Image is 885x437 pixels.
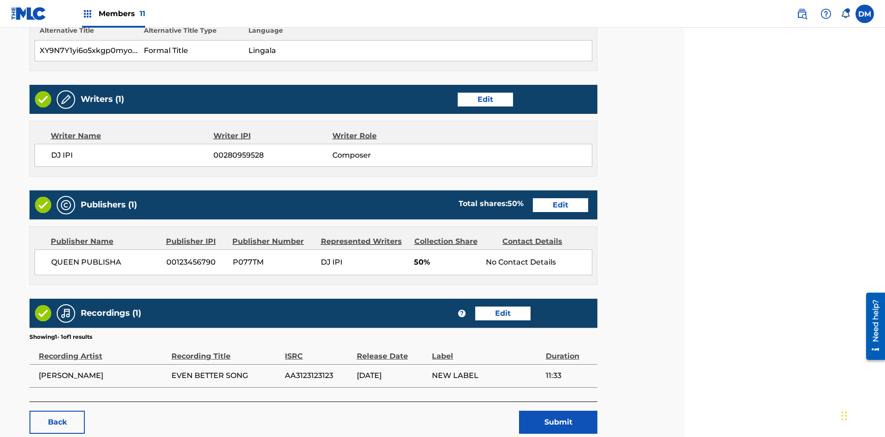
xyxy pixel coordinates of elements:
[244,41,592,61] td: Lingala
[35,26,140,41] th: Alternative Title
[213,150,332,161] span: 00280959528
[859,289,885,365] iframe: Resource Center
[60,308,71,319] img: Recordings
[171,370,280,381] span: EVEN BETTER SONG
[166,236,225,247] div: Publisher IPI
[244,26,592,41] th: Language
[414,257,479,268] span: 50%
[139,41,244,61] td: Formal Title
[233,257,314,268] span: P077TM
[820,8,832,19] img: help
[458,93,513,106] a: Edit
[213,130,333,142] div: Writer IPI
[796,8,808,19] img: search
[29,333,92,341] p: Showing 1 - 1 of 1 results
[533,198,588,212] a: Edit
[855,5,874,23] div: User Menu
[139,26,244,41] th: Alternative Title Type
[51,236,159,247] div: Publisher Name
[842,402,847,430] div: Drag
[60,94,71,105] img: Writers
[507,199,524,208] span: 50 %
[81,94,124,105] h5: Writers (1)
[839,393,885,437] iframe: Chat Widget
[35,197,51,213] img: Valid
[475,307,531,320] a: Edit
[332,150,441,161] span: Composer
[171,341,280,362] div: Recording Title
[519,411,597,434] button: Submit
[841,9,850,18] div: Notifications
[35,41,140,61] td: XY9N7Y1yi6o5xkgp0myoPAIM0pgFT3uxiLt49HWJdBbF8fbYyB
[35,91,51,107] img: Valid
[502,236,584,247] div: Contact Details
[11,7,47,20] img: MLC Logo
[432,370,541,381] span: NEW LABEL
[285,370,352,381] span: AA3123123123
[60,200,71,211] img: Publishers
[817,5,835,23] div: Help
[332,130,441,142] div: Writer Role
[285,341,352,362] div: ISRC
[458,310,466,317] span: ?
[39,370,167,381] span: [PERSON_NAME]
[140,9,145,18] span: 11
[546,370,593,381] span: 11:33
[414,236,496,247] div: Collection Share
[29,411,85,434] a: Back
[793,5,811,23] a: Public Search
[51,130,213,142] div: Writer Name
[81,308,141,319] h5: Recordings (1)
[459,198,524,209] div: Total shares:
[166,257,226,268] span: 00123456790
[99,8,145,19] span: Members
[357,341,428,362] div: Release Date
[81,200,137,210] h5: Publishers (1)
[321,258,342,266] span: DJ IPI
[232,236,313,247] div: Publisher Number
[546,341,593,362] div: Duration
[486,257,592,268] div: No Contact Details
[357,370,428,381] span: [DATE]
[39,341,167,362] div: Recording Artist
[432,341,541,362] div: Label
[51,257,159,268] span: QUEEN PUBLISHA
[35,305,51,321] img: Valid
[82,8,93,19] img: Top Rightsholders
[51,150,213,161] span: DJ IPI
[321,236,407,247] div: Represented Writers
